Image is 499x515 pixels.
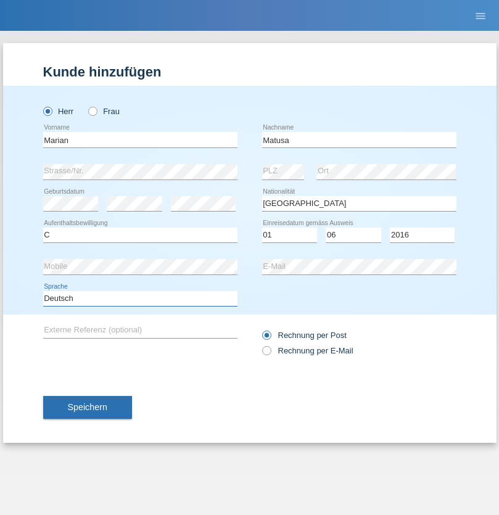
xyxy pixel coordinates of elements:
[474,10,487,22] i: menu
[468,12,493,19] a: menu
[43,64,456,80] h1: Kunde hinzufügen
[88,107,96,115] input: Frau
[43,107,74,116] label: Herr
[43,107,51,115] input: Herr
[88,107,120,116] label: Frau
[262,331,270,346] input: Rechnung per Post
[262,346,270,361] input: Rechnung per E-Mail
[43,396,132,419] button: Speichern
[68,402,107,412] span: Speichern
[262,346,353,355] label: Rechnung per E-Mail
[262,331,347,340] label: Rechnung per Post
